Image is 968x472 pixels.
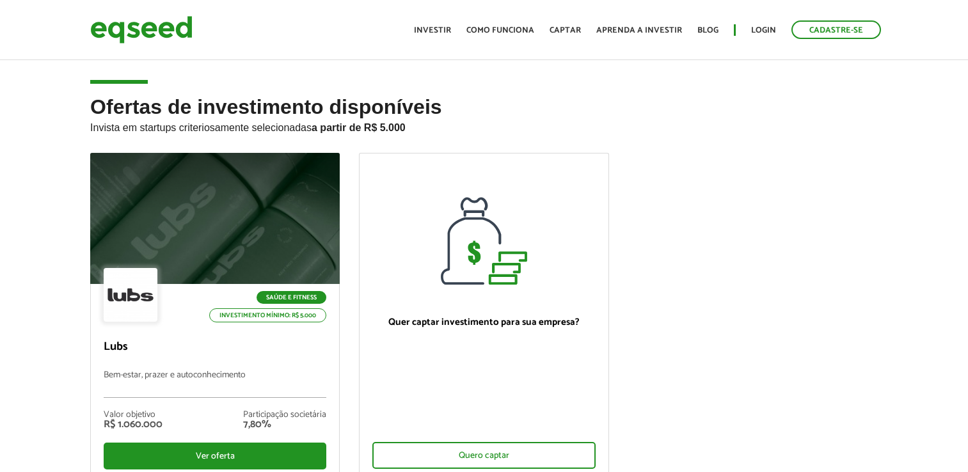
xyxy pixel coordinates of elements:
a: Cadastre-se [791,20,881,39]
a: Como funciona [466,26,534,35]
div: 7,80% [243,420,326,430]
p: Invista em startups criteriosamente selecionadas [90,118,878,134]
h2: Ofertas de investimento disponíveis [90,96,878,153]
p: Investimento mínimo: R$ 5.000 [209,308,326,322]
img: EqSeed [90,13,193,47]
a: Investir [414,26,451,35]
div: Ver oferta [104,443,326,469]
p: Quer captar investimento para sua empresa? [372,317,595,328]
a: Login [751,26,776,35]
p: Bem-estar, prazer e autoconhecimento [104,370,326,398]
a: Blog [697,26,718,35]
a: Aprenda a investir [596,26,682,35]
div: Valor objetivo [104,411,163,420]
p: Lubs [104,340,326,354]
a: Captar [550,26,581,35]
div: Participação societária [243,411,326,420]
div: R$ 1.060.000 [104,420,163,430]
p: Saúde e Fitness [257,291,326,304]
strong: a partir de R$ 5.000 [312,122,406,133]
div: Quero captar [372,442,595,469]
